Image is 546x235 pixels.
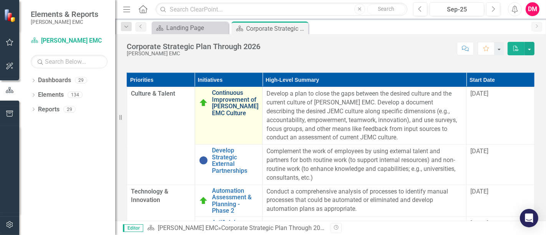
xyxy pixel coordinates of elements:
a: [PERSON_NAME] EMC [31,36,108,45]
p: Conduct a comprehensive analysis of processes to identify manual processes that could be automate... [266,187,462,214]
div: » [147,224,325,233]
div: 29 [63,106,76,113]
td: Double-Click to Edit [467,185,534,217]
div: 134 [68,92,83,98]
div: Landing Page [166,23,227,33]
span: [DATE] [470,90,488,97]
td: Double-Click to Edit [467,87,534,145]
td: Double-Click to Edit [263,185,467,217]
td: Double-Click to Edit Right Click for Context Menu [195,87,263,145]
span: Culture & Talent [131,89,191,98]
p: Complement the work of employees by using external talent and partners for both routine work (to ... [266,147,462,182]
span: Elements & Reports [31,10,98,19]
a: [PERSON_NAME] EMC [158,224,218,232]
td: Double-Click to Edit Right Click for Context Menu [195,185,263,217]
div: Corporate Strategic Plan Through 2026 [127,42,260,51]
input: Search ClearPoint... [156,3,407,16]
span: [DATE] [470,188,488,195]
div: 29 [75,77,87,84]
button: DM [526,2,539,16]
small: [PERSON_NAME] EMC [31,19,98,25]
div: Open Intercom Messenger [520,209,538,227]
td: Double-Click to Edit [263,145,467,185]
div: Corporate Strategic Plan Through 2026 [221,224,327,232]
span: [DATE] [470,220,488,227]
div: Sep-25 [432,5,481,14]
div: [PERSON_NAME] EMC [127,51,260,56]
a: Elements [38,91,64,99]
span: [DATE] [470,147,488,155]
img: No Information [199,156,208,165]
a: Reports [38,105,60,114]
button: Search [367,4,405,15]
a: Dashboards [38,76,71,85]
img: At Target [199,196,208,205]
span: Search [378,6,394,12]
img: At Target [199,98,208,108]
a: Develop Strategic External Partnerships [212,147,259,174]
input: Search Below... [31,55,108,68]
a: Continuous Improvement of [PERSON_NAME] EMC Culture [212,89,259,116]
p: Develop a plan to close the gaps between the desired culture and the current culture of [PERSON_N... [266,89,462,142]
img: ClearPoint Strategy [4,9,17,22]
td: Double-Click to Edit [263,87,467,145]
button: Sep-25 [430,2,484,16]
span: Technology & Innovation [131,187,191,205]
td: Double-Click to Edit [127,87,195,185]
td: Double-Click to Edit Right Click for Context Menu [195,145,263,185]
span: Editor [123,224,143,232]
td: Double-Click to Edit [467,145,534,185]
a: Automation Assessment & Planning - Phase 2 [212,187,259,214]
div: Corporate Strategic Plan Through 2026 [246,24,306,33]
a: Landing Page [154,23,227,33]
